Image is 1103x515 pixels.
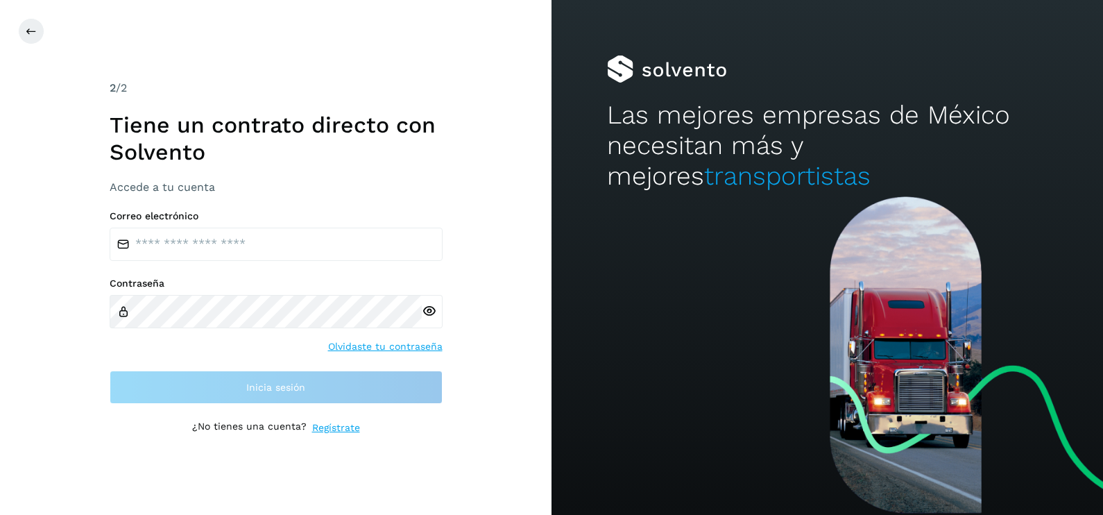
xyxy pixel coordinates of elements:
button: Inicia sesión [110,371,443,404]
div: /2 [110,80,443,96]
span: transportistas [704,161,871,191]
span: 2 [110,81,116,94]
label: Correo electrónico [110,210,443,222]
p: ¿No tienes una cuenta? [192,421,307,435]
a: Regístrate [312,421,360,435]
a: Olvidaste tu contraseña [328,339,443,354]
h1: Tiene un contrato directo con Solvento [110,112,443,165]
span: Inicia sesión [246,382,305,392]
h3: Accede a tu cuenta [110,180,443,194]
h2: Las mejores empresas de México necesitan más y mejores [607,100,1048,192]
label: Contraseña [110,278,443,289]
